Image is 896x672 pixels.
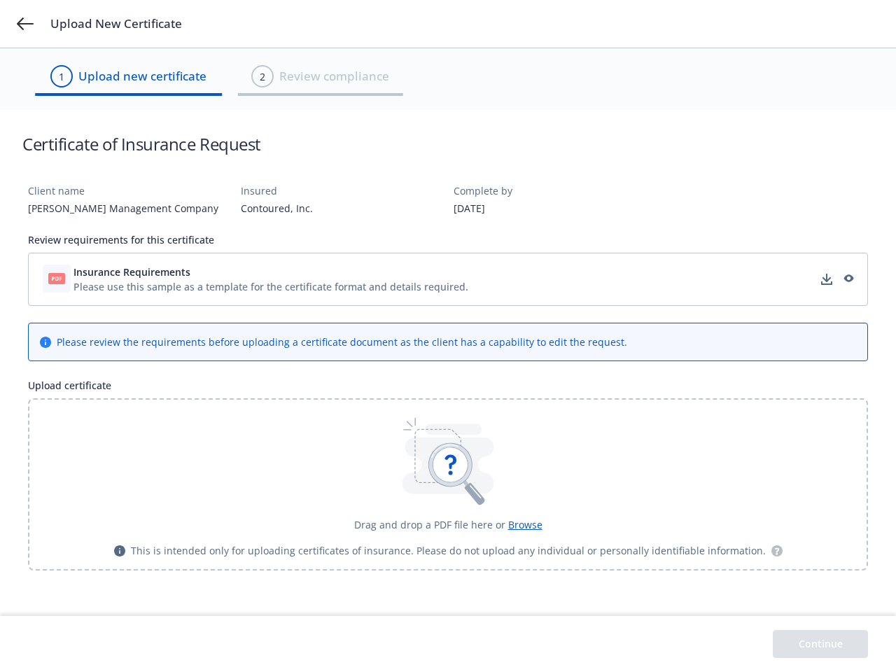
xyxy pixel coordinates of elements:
span: Browse [508,518,542,531]
div: Please review the requirements before uploading a certificate document as the client has a capabi... [57,335,627,349]
span: Upload new certificate [78,67,206,85]
div: 1 [59,69,64,84]
div: Upload certificate [28,378,868,393]
button: Insurance Requirements [73,265,468,279]
div: Contoured, Inc. [241,201,442,216]
span: Insurance Requirements [73,265,190,279]
span: Upload New Certificate [50,15,182,32]
div: Insured [241,183,442,198]
div: Please use this sample as a template for the certificate format and details required. [73,279,468,294]
a: preview [839,271,856,288]
h1: Certificate of Insurance Request [22,132,261,155]
span: Review compliance [279,67,389,85]
div: Client name [28,183,230,198]
div: Complete by [454,183,655,198]
div: 2 [260,69,265,84]
div: [DATE] [454,201,655,216]
div: Review requirements for this certificate [28,232,868,247]
div: Insurance RequirementsPlease use this sample as a template for the certificate format and details... [28,253,868,306]
a: download [818,271,835,288]
div: Drag and drop a PDF file here or [354,517,542,532]
div: [PERSON_NAME] Management Company [28,201,230,216]
div: Drag and drop a PDF file here or BrowseThis is intended only for uploading certificates of insura... [28,398,868,570]
span: This is intended only for uploading certificates of insurance. Please do not upload any individua... [131,543,766,558]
